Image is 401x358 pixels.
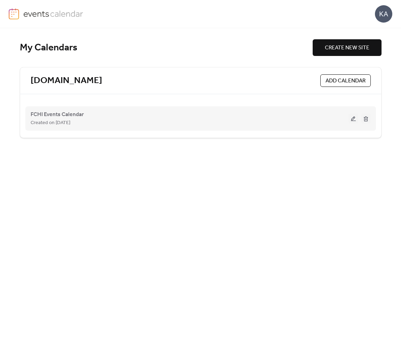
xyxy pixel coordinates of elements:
img: logo [9,8,19,19]
span: FCHI Events Calendar [31,111,84,119]
span: CREATE NEW SITE [325,44,369,52]
button: CREATE NEW SITE [313,39,382,56]
img: logo-type [23,8,83,19]
div: KA [375,5,392,23]
a: [DOMAIN_NAME] [31,75,102,87]
button: ADD CALENDAR [320,74,371,87]
a: FCHI Events Calendar [31,113,84,116]
span: ADD CALENDAR [326,77,366,85]
span: Created on [DATE] [31,119,70,127]
div: My Calendars [20,42,313,54]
